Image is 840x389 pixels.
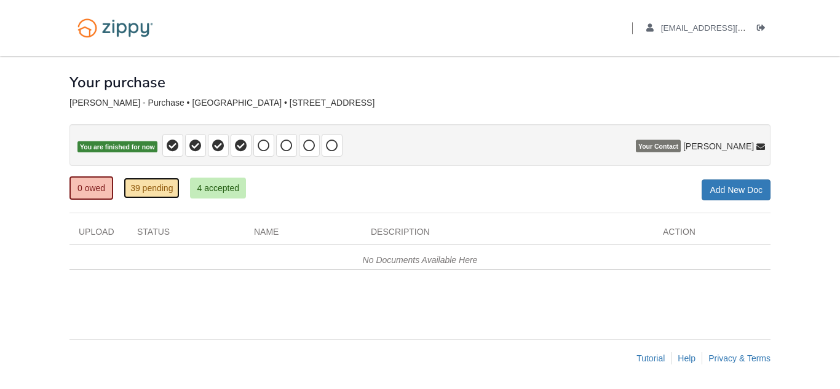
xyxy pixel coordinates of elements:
[636,353,665,363] a: Tutorial
[190,178,246,198] a: 4 accepted
[128,226,245,244] div: Status
[646,23,802,36] a: edit profile
[69,226,128,244] div: Upload
[702,179,771,200] a: Add New Doc
[661,23,802,33] span: griffin7jackson@gmail.com
[757,23,771,36] a: Log out
[654,226,771,244] div: Action
[636,140,681,152] span: Your Contact
[245,226,362,244] div: Name
[683,140,754,152] span: [PERSON_NAME]
[69,12,161,44] img: Logo
[363,255,478,265] em: No Documents Available Here
[77,141,157,153] span: You are finished for now
[69,74,165,90] h1: Your purchase
[69,98,771,108] div: [PERSON_NAME] - Purchase • [GEOGRAPHIC_DATA] • [STREET_ADDRESS]
[124,178,180,198] a: 39 pending
[708,353,771,363] a: Privacy & Terms
[362,226,654,244] div: Description
[69,176,113,200] a: 0 owed
[678,353,695,363] a: Help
